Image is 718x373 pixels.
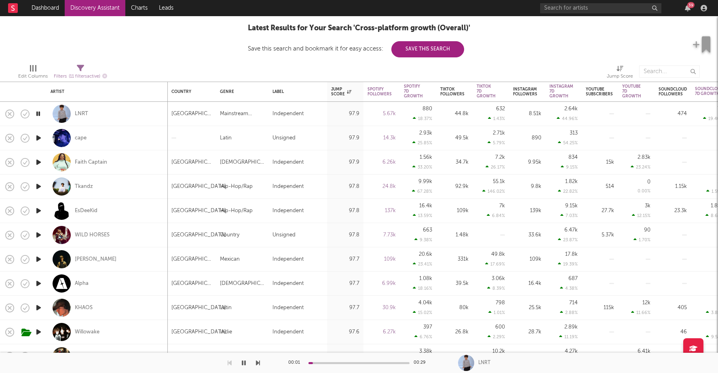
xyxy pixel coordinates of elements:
[564,106,578,112] div: 2.64k
[482,189,505,194] div: 146.02 %
[220,327,232,337] div: Indie
[496,300,505,306] div: 798
[422,106,432,112] div: 880
[659,109,687,119] div: 474
[488,334,505,339] div: 2.29 %
[632,213,650,218] div: 12.15 %
[331,206,359,216] div: 97.8
[607,72,633,81] div: Jump Score
[404,84,423,99] div: Spotify 7D Growth
[171,158,212,167] div: [GEOGRAPHIC_DATA]
[272,182,304,192] div: Independent
[220,352,232,361] div: Latin
[638,155,650,160] div: 2.83k
[412,164,432,170] div: 33.20 %
[220,109,264,119] div: Mainstream Electronic
[488,116,505,121] div: 1.43 %
[171,327,226,337] div: [GEOGRAPHIC_DATA]
[272,158,304,167] div: Independent
[331,133,359,143] div: 97.9
[171,89,208,94] div: Country
[493,131,505,136] div: 2.71k
[440,133,469,143] div: 49.5k
[423,325,432,330] div: 397
[54,61,107,85] div: Filters(11 filters active)
[331,352,359,361] div: 97.6
[570,131,578,136] div: 313
[644,228,650,233] div: 90
[75,329,99,336] div: Willowake
[288,358,304,368] div: 00:01
[220,206,253,216] div: Hip-Hop/Rap
[440,352,469,361] div: 30.7k
[367,230,396,240] div: 7.73k
[367,87,392,97] div: Spotify Followers
[488,140,505,145] div: 5.79 %
[331,109,359,119] div: 97.9
[560,213,578,218] div: 7.03 %
[659,206,687,216] div: 23.3k
[391,41,464,57] button: Save This Search
[220,303,232,313] div: Latin
[248,46,464,52] div: Save this search and bookmark it for easy access:
[513,303,541,313] div: 25.5k
[638,189,650,194] div: 0.00 %
[687,2,695,8] div: 39
[558,261,578,267] div: 19.39 %
[565,203,578,209] div: 9.15k
[331,279,359,289] div: 97.7
[171,279,212,289] div: [GEOGRAPHIC_DATA]
[75,232,110,239] div: WILD HORSES
[272,206,304,216] div: Independent
[220,158,264,167] div: [DEMOGRAPHIC_DATA]
[440,279,469,289] div: 39.5k
[685,5,691,11] button: 39
[331,303,359,313] div: 97.7
[513,182,541,192] div: 9.8k
[171,182,226,192] div: [GEOGRAPHIC_DATA]
[659,182,687,192] div: 1.15k
[414,334,432,339] div: 6.76 %
[367,133,396,143] div: 14.3k
[75,159,107,166] div: Faith Captain
[331,158,359,167] div: 97.9
[272,255,304,264] div: Independent
[171,352,226,361] div: [GEOGRAPHIC_DATA]
[54,72,107,82] div: Filters
[565,179,578,184] div: 1.82k
[331,230,359,240] div: 97.8
[418,179,432,184] div: 9.99k
[75,304,93,312] div: KHAOS
[549,84,573,99] div: Instagram 7D Growth
[75,207,97,215] a: EsDeeKid
[75,280,89,287] a: Alpha
[440,327,469,337] div: 26.8k
[331,182,359,192] div: 97.8
[331,255,359,264] div: 97.7
[513,133,541,143] div: 890
[272,327,304,337] div: Independent
[478,359,490,367] div: LNRT
[558,189,578,194] div: 22.82 %
[659,87,687,97] div: Soundcloud Followers
[513,255,541,264] div: 109k
[367,255,396,264] div: 109k
[568,155,578,160] div: 834
[272,279,304,289] div: Independent
[477,84,496,99] div: Tiktok 7D Growth
[75,256,116,263] div: [PERSON_NAME]
[367,158,396,167] div: 6.26k
[75,135,87,142] a: cape
[440,230,469,240] div: 1.48k
[634,237,650,242] div: 1.70 %
[171,206,226,216] div: [GEOGRAPHIC_DATA]
[51,89,160,94] div: Artist
[75,183,93,190] a: Tkandz
[220,182,253,192] div: Hip-Hop/Rap
[418,300,432,306] div: 4.04k
[171,230,226,240] div: [GEOGRAPHIC_DATA]
[367,303,396,313] div: 30.9k
[499,203,505,209] div: 7k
